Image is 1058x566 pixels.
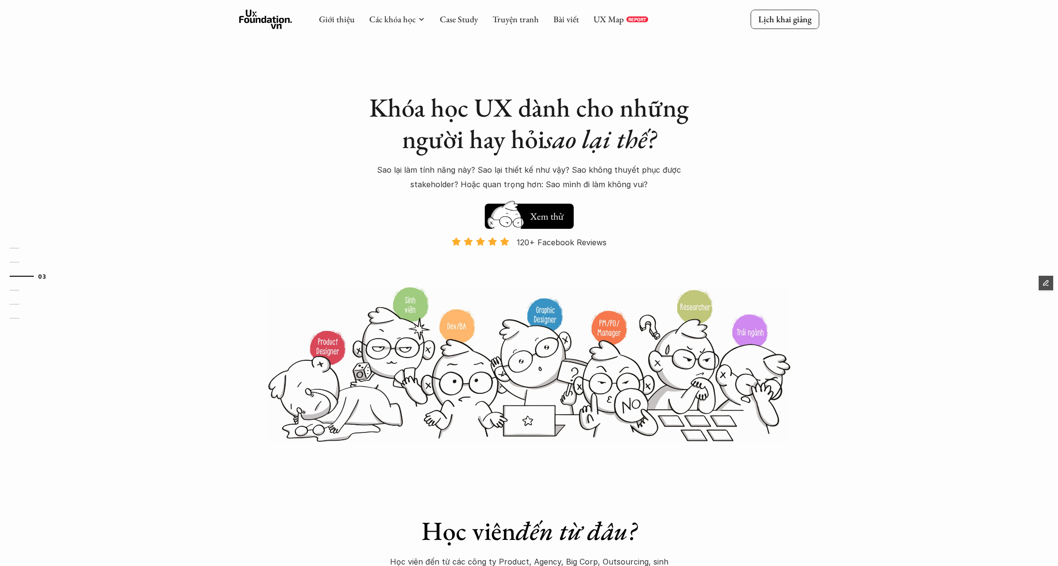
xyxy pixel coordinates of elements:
[751,10,819,29] a: Lịch khai giảng
[440,14,478,25] a: Case Study
[758,14,812,25] p: Lịch khai giảng
[360,163,698,192] p: Sao lại làm tính năng này? Sao lại thiết kế như vậy? Sao không thuyết phục được stakeholder? Hoặc...
[485,199,574,229] a: Xem thử
[594,14,624,25] a: UX Map
[516,514,637,548] em: đến từ đâu?
[530,209,566,223] h5: Xem thử
[626,16,648,22] a: REPORT
[553,14,579,25] a: Bài viết
[369,14,416,25] a: Các khóa học
[628,16,646,22] p: REPORT
[38,272,46,279] strong: 03
[545,122,656,156] em: sao lại thế?
[443,237,615,285] a: 120+ Facebook Reviews
[360,92,698,155] h1: Khóa học UX dành cho những người hay hỏi
[319,14,355,25] a: Giới thiệu
[517,235,607,250] p: 120+ Facebook Reviews
[1039,276,1053,290] button: Edit Framer Content
[360,515,698,547] h1: Học viên
[10,270,56,282] a: 03
[493,14,539,25] a: Truyện tranh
